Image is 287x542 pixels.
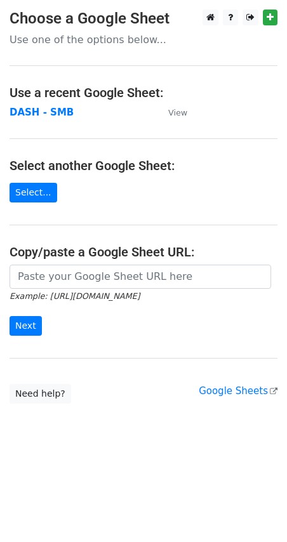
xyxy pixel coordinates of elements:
[10,107,74,118] a: DASH - SMB
[10,33,277,46] p: Use one of the options below...
[10,10,277,28] h3: Choose a Google Sheet
[10,85,277,100] h4: Use a recent Google Sheet:
[199,385,277,397] a: Google Sheets
[10,291,140,301] small: Example: [URL][DOMAIN_NAME]
[10,384,71,404] a: Need help?
[10,265,271,289] input: Paste your Google Sheet URL here
[156,107,187,118] a: View
[10,183,57,202] a: Select...
[10,316,42,336] input: Next
[10,244,277,260] h4: Copy/paste a Google Sheet URL:
[10,158,277,173] h4: Select another Google Sheet:
[168,108,187,117] small: View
